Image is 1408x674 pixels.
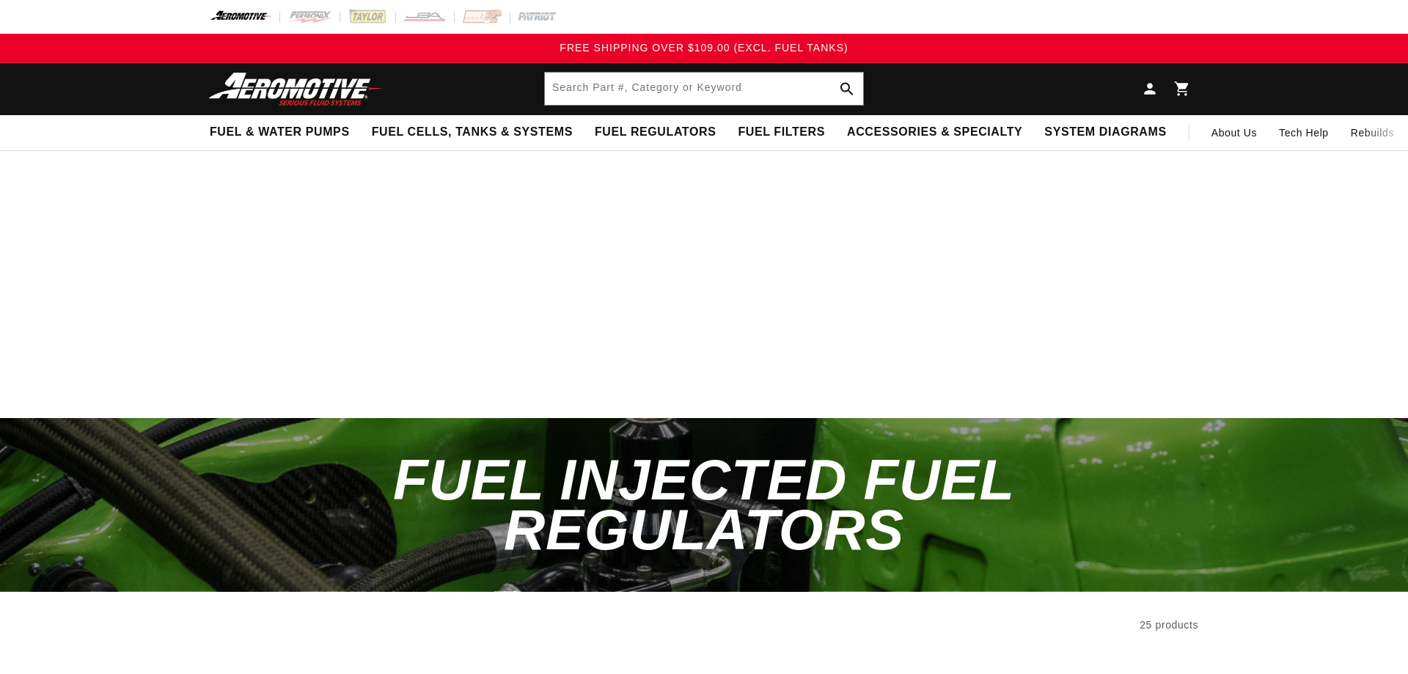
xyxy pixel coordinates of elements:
button: Search Part #, Category or Keyword [831,73,863,105]
summary: Tech Help [1268,115,1340,150]
span: 25 products [1140,619,1198,631]
summary: Accessories & Specialty [836,115,1033,150]
span: FREE SHIPPING OVER $109.00 (EXCL. FUEL TANKS) [560,42,848,54]
span: Fuel Regulators [595,125,716,140]
summary: Rebuilds [1340,115,1405,150]
img: Aeromotive [205,72,388,106]
summary: Fuel Filters [727,115,836,150]
a: About Us [1200,115,1268,150]
span: Fuel Filters [738,125,825,140]
summary: Fuel Regulators [584,115,727,150]
span: About Us [1211,127,1257,139]
span: Fuel Injected Fuel Regulators [393,447,1015,562]
span: Accessories & Specialty [847,125,1022,140]
input: Search Part #, Category or Keyword [545,73,863,105]
summary: System Diagrams [1033,115,1177,150]
span: System Diagrams [1044,125,1166,140]
span: Tech Help [1279,125,1329,141]
span: Fuel & Water Pumps [210,125,350,140]
summary: Fuel & Water Pumps [199,115,361,150]
span: Rebuilds [1351,125,1394,141]
summary: Fuel Cells, Tanks & Systems [361,115,584,150]
span: Fuel Cells, Tanks & Systems [372,125,573,140]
